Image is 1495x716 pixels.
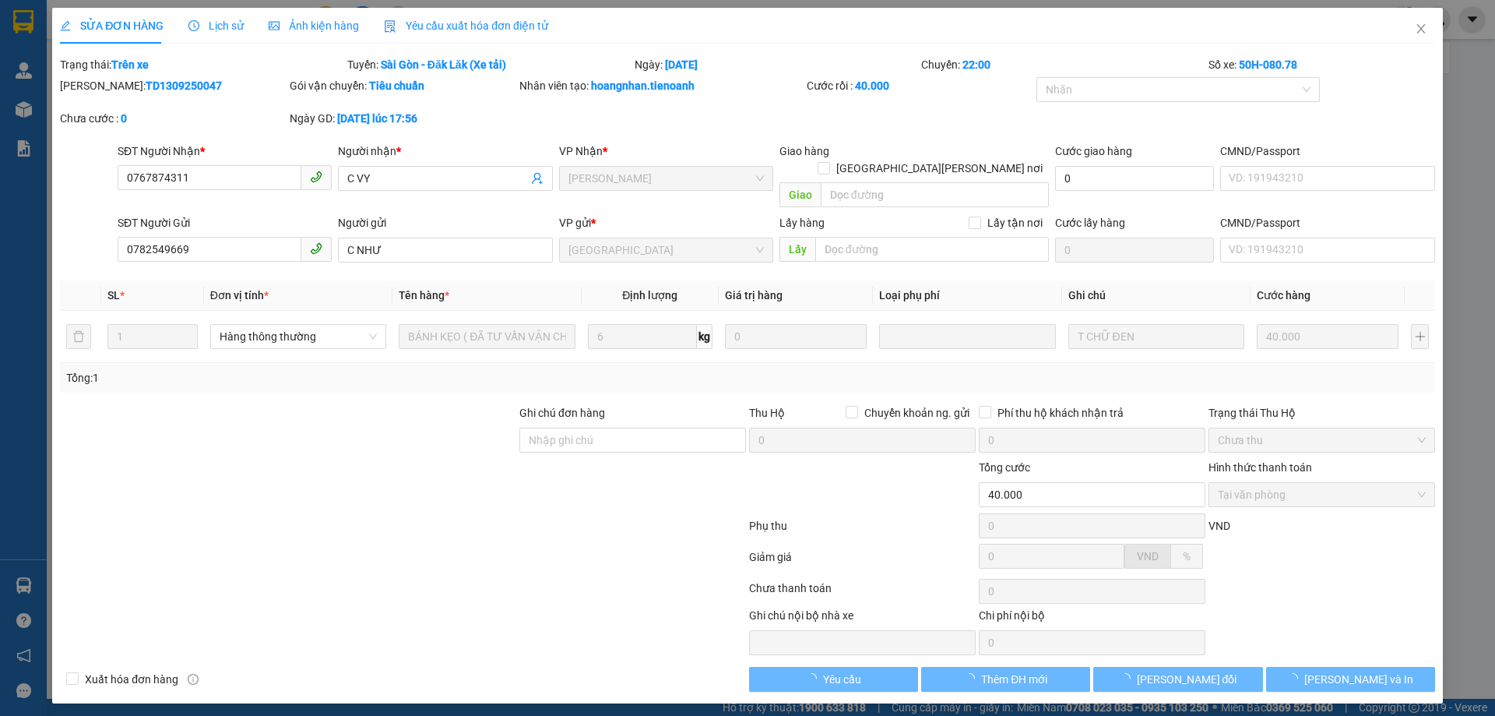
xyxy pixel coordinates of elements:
[1207,56,1437,73] div: Số xe:
[823,671,861,688] span: Yêu cầu
[58,56,346,73] div: Trạng thái:
[559,145,603,157] span: VP Nhận
[855,79,889,92] b: 40.000
[1266,667,1435,692] button: [PERSON_NAME] và In
[779,237,815,262] span: Lấy
[346,56,633,73] div: Tuyến:
[1137,550,1159,563] span: VND
[310,242,322,255] span: phone
[60,20,71,31] span: edit
[633,56,920,73] div: Ngày:
[1411,324,1428,349] button: plus
[920,56,1207,73] div: Chuyến:
[1055,238,1214,263] input: Cước lấy hàng
[991,404,1130,421] span: Phí thu hộ khách nhận trả
[220,325,377,348] span: Hàng thông thường
[807,77,1033,94] div: Cước rồi :
[60,77,287,94] div: [PERSON_NAME]:
[310,171,322,183] span: phone
[1093,667,1262,692] button: [PERSON_NAME] đổi
[111,58,149,71] b: Trên xe
[858,404,976,421] span: Chuyển khoản ng. gửi
[1257,289,1310,302] span: Cước hàng
[1239,58,1297,71] b: 50H-080.78
[118,214,332,231] div: SĐT Người Gửi
[747,548,977,576] div: Giảm giá
[531,172,543,185] span: user-add
[118,143,332,160] div: SĐT Người Nhận
[338,214,552,231] div: Người gửi
[188,20,199,31] span: clock-circle
[1137,671,1237,688] span: [PERSON_NAME] đổi
[1120,673,1137,684] span: loading
[269,20,280,31] span: picture
[725,289,783,302] span: Giá trị hàng
[146,79,222,92] b: TD1309250047
[384,20,396,33] img: icon
[399,324,575,349] input: VD: Bàn, Ghế
[568,167,764,190] span: Cư Kuin
[981,214,1049,231] span: Lấy tận nơi
[519,77,804,94] div: Nhân viên tạo:
[1068,324,1244,349] input: Ghi Chú
[60,19,164,32] span: SỬA ĐƠN HÀNG
[962,58,990,71] b: 22:00
[749,607,976,630] div: Ghi chú nội bộ nhà xe
[749,667,918,692] button: Yêu cầu
[1287,673,1304,684] span: loading
[1304,671,1413,688] span: [PERSON_NAME] và In
[747,517,977,545] div: Phụ thu
[979,461,1030,474] span: Tổng cước
[1415,23,1427,35] span: close
[1183,550,1191,563] span: %
[559,214,773,231] div: VP gửi
[622,289,677,302] span: Định lượng
[269,19,359,32] span: Ảnh kiện hàng
[981,671,1047,688] span: Thêm ĐH mới
[821,182,1049,207] input: Dọc đường
[725,324,867,349] input: 0
[1062,280,1251,311] th: Ghi chú
[384,19,548,32] span: Yêu cầu xuất hóa đơn điện tử
[210,289,269,302] span: Đơn vị tính
[519,428,746,453] input: Ghi chú đơn hàng
[1399,8,1443,51] button: Close
[1218,483,1426,506] span: Tại văn phòng
[697,324,712,349] span: kg
[1055,217,1125,229] label: Cước lấy hàng
[290,77,516,94] div: Gói vận chuyển:
[519,407,605,419] label: Ghi chú đơn hàng
[107,289,120,302] span: SL
[337,112,417,125] b: [DATE] lúc 17:56
[747,580,977,607] div: Chưa thanh toán
[921,667,1090,692] button: Thêm ĐH mới
[749,407,785,419] span: Thu Hộ
[79,671,185,688] span: Xuất hóa đơn hàng
[66,324,91,349] button: delete
[806,673,823,684] span: loading
[873,280,1061,311] th: Loại phụ phí
[381,58,506,71] b: Sài Gòn - Đăk Lăk (Xe tải)
[591,79,695,92] b: hoangnhan.tienoanh
[1257,324,1398,349] input: 0
[60,110,287,127] div: Chưa cước :
[1055,166,1214,191] input: Cước giao hàng
[779,145,829,157] span: Giao hàng
[290,110,516,127] div: Ngày GD:
[121,112,127,125] b: 0
[188,674,199,685] span: info-circle
[66,369,577,386] div: Tổng: 1
[369,79,424,92] b: Tiêu chuẩn
[779,182,821,207] span: Giao
[1208,461,1312,474] label: Hình thức thanh toán
[979,607,1205,630] div: Chi phí nội bộ
[188,19,244,32] span: Lịch sử
[830,160,1049,177] span: [GEOGRAPHIC_DATA][PERSON_NAME] nơi
[1218,429,1426,452] span: Chưa thu
[1220,214,1434,231] div: CMND/Passport
[1208,520,1230,532] span: VND
[815,237,1049,262] input: Dọc đường
[399,289,449,302] span: Tên hàng
[1208,404,1435,421] div: Trạng thái Thu Hộ
[964,673,981,684] span: loading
